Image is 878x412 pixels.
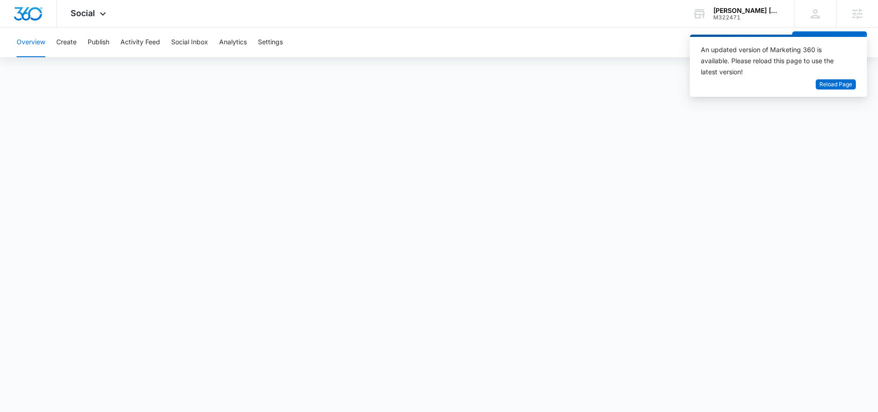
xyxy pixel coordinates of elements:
[816,79,856,90] button: Reload Page
[713,7,781,14] div: account name
[120,28,160,57] button: Activity Feed
[258,28,283,57] button: Settings
[713,14,781,21] div: account id
[219,28,247,57] button: Analytics
[56,28,77,57] button: Create
[71,8,95,18] span: Social
[17,28,45,57] button: Overview
[701,44,845,78] div: An updated version of Marketing 360 is available. Please reload this page to use the latest version!
[819,80,852,89] span: Reload Page
[171,28,208,57] button: Social Inbox
[88,28,109,57] button: Publish
[792,31,867,54] button: Create a Post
